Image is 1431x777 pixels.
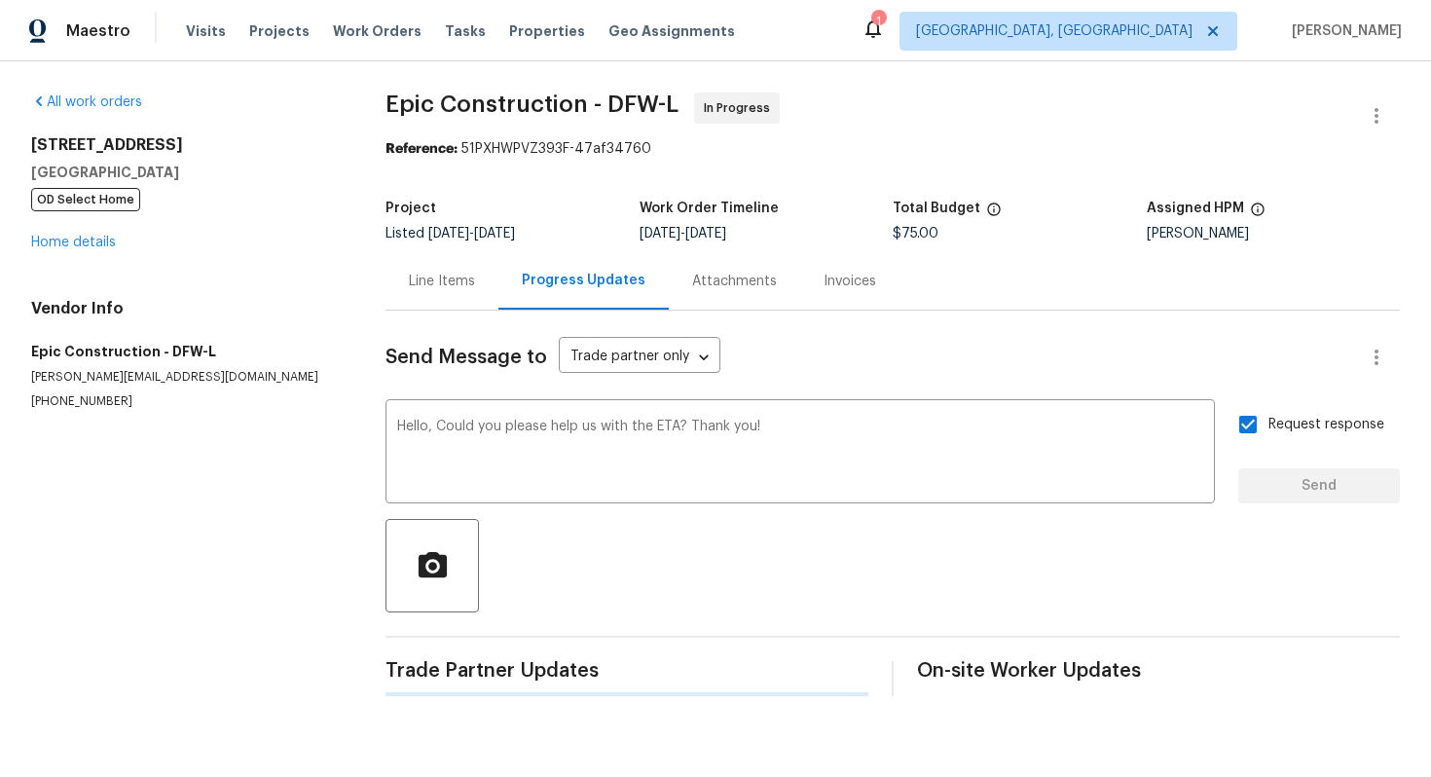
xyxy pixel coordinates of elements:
span: - [428,227,515,240]
span: [DATE] [685,227,726,240]
div: Trade partner only [559,342,720,374]
h4: Vendor Info [31,299,339,318]
h5: Work Order Timeline [640,202,779,215]
span: Epic Construction - DFW-L [385,92,679,116]
h5: [GEOGRAPHIC_DATA] [31,163,339,182]
span: [DATE] [474,227,515,240]
span: - [640,227,726,240]
div: [PERSON_NAME] [1147,227,1401,240]
span: Visits [186,21,226,41]
b: Reference: [385,142,458,156]
h5: Total Budget [893,202,980,215]
div: Invoices [824,272,876,291]
span: Request response [1268,415,1384,435]
span: Geo Assignments [608,21,735,41]
span: OD Select Home [31,188,140,211]
h2: [STREET_ADDRESS] [31,135,339,155]
span: Maestro [66,21,130,41]
div: Progress Updates [522,271,645,290]
h5: Assigned HPM [1147,202,1244,215]
span: Trade Partner Updates [385,661,868,681]
p: [PERSON_NAME][EMAIL_ADDRESS][DOMAIN_NAME] [31,369,339,386]
span: Send Message to [385,348,547,367]
span: The hpm assigned to this work order. [1250,202,1266,227]
span: On-site Worker Updates [917,661,1400,681]
h5: Project [385,202,436,215]
span: In Progress [704,98,778,118]
div: Line Items [409,272,475,291]
span: [DATE] [640,227,680,240]
span: The total cost of line items that have been proposed by Opendoor. This sum includes line items th... [986,202,1002,227]
p: [PHONE_NUMBER] [31,393,339,410]
div: 1 [871,12,885,31]
div: Attachments [692,272,777,291]
textarea: Hello, Could you please help us with the ETA? Thank you! [397,420,1203,488]
div: 51PXHWPVZ393F-47af34760 [385,139,1400,159]
span: Properties [509,21,585,41]
h5: Epic Construction - DFW-L [31,342,339,361]
a: All work orders [31,95,142,109]
span: Projects [249,21,310,41]
span: [PERSON_NAME] [1284,21,1402,41]
span: Work Orders [333,21,422,41]
span: [GEOGRAPHIC_DATA], [GEOGRAPHIC_DATA] [916,21,1192,41]
span: Listed [385,227,515,240]
a: Home details [31,236,116,249]
span: Tasks [445,24,486,38]
span: $75.00 [893,227,938,240]
span: [DATE] [428,227,469,240]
